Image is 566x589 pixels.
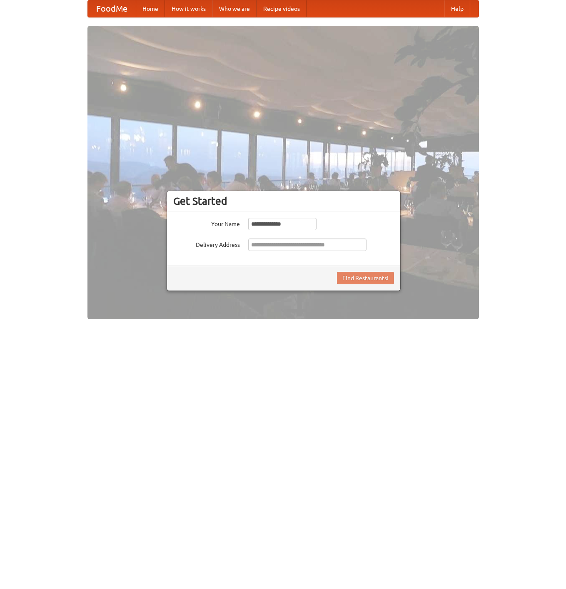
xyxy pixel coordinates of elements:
[212,0,257,17] a: Who we are
[165,0,212,17] a: How it works
[173,218,240,228] label: Your Name
[136,0,165,17] a: Home
[337,272,394,284] button: Find Restaurants!
[444,0,470,17] a: Help
[257,0,307,17] a: Recipe videos
[173,195,394,207] h3: Get Started
[173,239,240,249] label: Delivery Address
[88,0,136,17] a: FoodMe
